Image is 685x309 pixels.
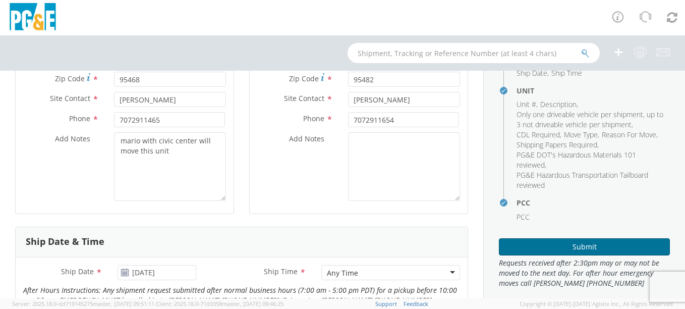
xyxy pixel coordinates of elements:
[517,150,667,170] li: ,
[12,300,154,307] span: Server: 2025.18.0-dd719145275
[222,300,283,307] span: master, [DATE] 09:46:25
[564,130,599,140] li: ,
[517,170,648,190] span: PG&E Hazardous Transportation Tailboard reviewed
[264,267,298,276] span: Ship Time
[404,300,428,307] a: Feedback
[50,93,90,103] span: Site Contact
[540,99,578,110] li: ,
[303,114,324,123] span: Phone
[499,258,670,288] span: Requests received after 2:30pm may or may not be moved to the next day. For after hour emergency ...
[517,150,636,170] span: PG&E DOT's Hazardous Materials 101 reviewed
[375,300,397,307] a: Support
[348,43,600,63] input: Shipment, Tracking or Reference Number (at least 4 chars)
[517,130,560,139] span: CDL Required
[517,87,670,94] h4: Unit
[289,74,319,83] span: Zip Code
[69,114,90,123] span: Phone
[156,300,283,307] span: Client: 2025.18.0-71d3358
[8,3,58,33] img: pge-logo-06675f144f4cfa6a6814.png
[289,134,324,143] span: Add Notes
[517,99,538,110] li: ,
[517,140,597,149] span: Shipping Papers Required
[26,237,104,247] h3: Ship Date & Time
[55,134,90,143] span: Add Notes
[517,140,599,150] li: ,
[61,267,94,276] span: Ship Date
[602,130,658,140] li: ,
[517,199,670,207] h4: PCC
[327,268,358,278] div: Any Time
[520,300,673,308] span: Copyright © [DATE]-[DATE] Agistix Inc., All Rights Reserved
[517,68,549,78] li: ,
[517,68,547,78] span: Ship Date
[602,130,656,139] span: Reason For Move
[517,110,663,129] span: Only one driveable vehicle per shipment, up to 3 not driveable vehicle per shipment
[540,99,577,109] span: Description
[55,74,85,83] span: Zip Code
[517,130,561,140] li: ,
[517,99,536,109] span: Unit #
[93,300,154,307] span: master, [DATE] 09:51:11
[284,93,324,103] span: Site Contact
[551,68,582,78] span: Ship Time
[517,110,667,130] li: ,
[564,130,598,139] span: Move Type
[499,238,670,255] button: Submit
[517,212,530,222] span: PCC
